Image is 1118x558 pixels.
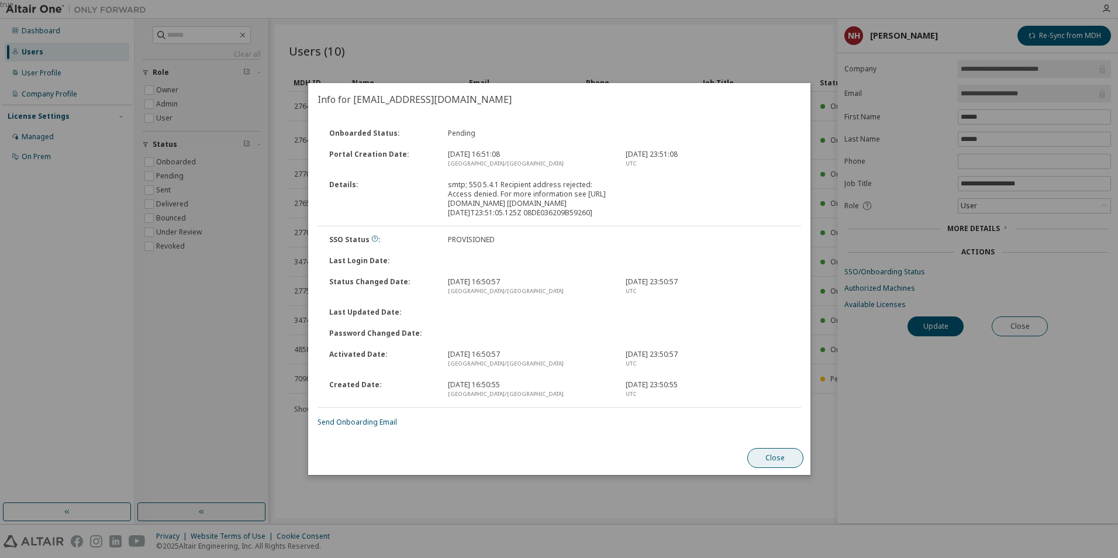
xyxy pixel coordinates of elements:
[440,129,618,138] div: Pending
[322,235,441,244] div: SSO Status :
[625,390,789,399] div: UTC
[447,390,611,399] div: [GEOGRAPHIC_DATA]/[GEOGRAPHIC_DATA]
[440,180,618,218] div: smtp; 550 5.4.1 Recipient address rejected: Access denied. For more information see [URL][DOMAIN_...
[625,287,789,296] div: UTC
[308,83,810,116] h2: Info for [EMAIL_ADDRESS][DOMAIN_NAME]
[322,256,441,266] div: Last Login Date :
[318,417,397,427] a: Send Onboarding Email
[322,129,441,138] div: Onboarded Status :
[440,235,618,244] div: PROVISIONED
[618,277,796,296] div: [DATE] 23:50:57
[440,277,618,296] div: [DATE] 16:50:57
[322,350,441,368] div: Activated Date :
[447,359,611,368] div: [GEOGRAPHIC_DATA]/[GEOGRAPHIC_DATA]
[440,150,618,168] div: [DATE] 16:51:08
[322,150,441,168] div: Portal Creation Date :
[322,308,441,317] div: Last Updated Date :
[618,380,796,399] div: [DATE] 23:50:55
[440,380,618,399] div: [DATE] 16:50:55
[322,277,441,296] div: Status Changed Date :
[447,287,611,296] div: [GEOGRAPHIC_DATA]/[GEOGRAPHIC_DATA]
[618,150,796,168] div: [DATE] 23:51:08
[625,159,789,168] div: UTC
[322,180,441,218] div: Details :
[625,359,789,368] div: UTC
[322,329,441,338] div: Password Changed Date :
[447,159,611,168] div: [GEOGRAPHIC_DATA]/[GEOGRAPHIC_DATA]
[322,380,441,399] div: Created Date :
[618,350,796,368] div: [DATE] 23:50:57
[747,448,803,468] button: Close
[440,350,618,368] div: [DATE] 16:50:57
